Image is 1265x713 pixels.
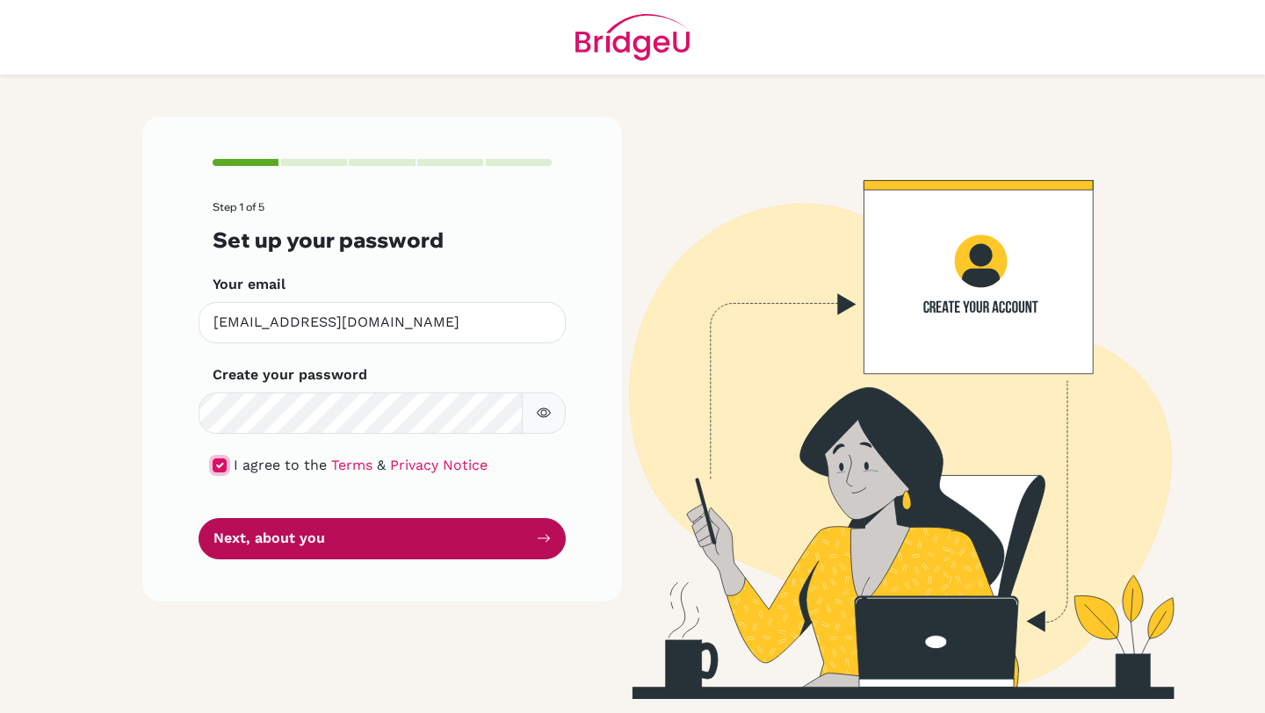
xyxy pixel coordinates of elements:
span: Step 1 of 5 [213,200,264,213]
input: Insert your email* [199,302,566,343]
label: Your email [213,274,286,295]
button: Next, about you [199,518,566,559]
span: I agree to the [234,457,327,473]
span: & [377,457,386,473]
h3: Set up your password [213,227,552,253]
a: Privacy Notice [390,457,488,473]
label: Create your password [213,364,367,385]
a: Terms [331,457,372,473]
